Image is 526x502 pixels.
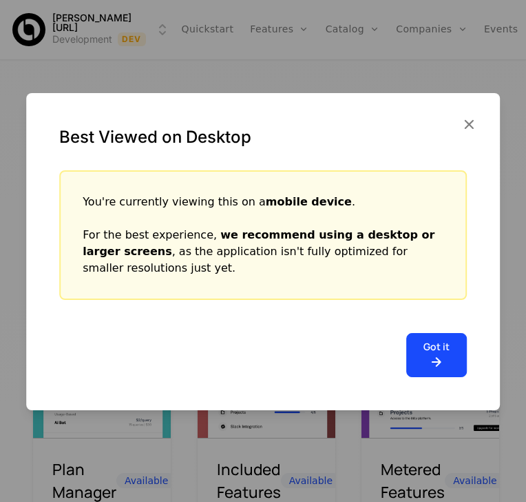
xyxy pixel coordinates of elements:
i: arrow-right [423,354,450,370]
strong: we recommend using a desktop or larger screens [83,228,434,258]
div: You're currently viewing this on a . For the best experience, , as the application isn't fully op... [83,194,443,277]
button: Got it [406,333,467,377]
strong: mobile device [266,195,352,208]
div: Best Viewed on Desktop [59,126,467,148]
